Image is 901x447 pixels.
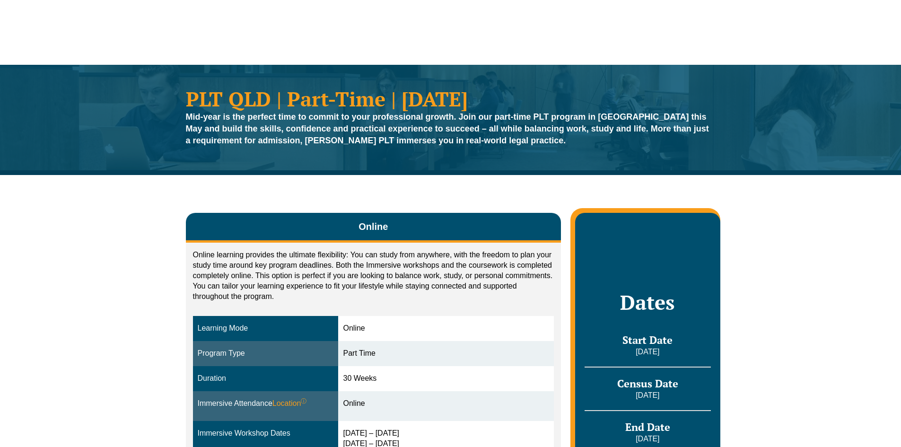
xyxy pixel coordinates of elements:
div: Part Time [343,348,549,359]
p: Online learning provides the ultimate flexibility: You can study from anywhere, with the freedom ... [193,250,554,302]
div: Immersive Workshop Dates [198,428,334,439]
div: Learning Mode [198,323,334,334]
sup: ⓘ [301,398,306,404]
h1: PLT QLD | Part-Time | [DATE] [186,88,716,109]
div: Online [343,323,549,334]
span: Census Date [617,377,678,390]
span: Location [272,398,307,409]
span: End Date [625,420,670,434]
div: Immersive Attendance [198,398,334,409]
strong: Mid-year is the perfect time to commit to your professional growth. Join our part-time PLT progra... [186,112,709,145]
div: Program Type [198,348,334,359]
span: Start Date [622,333,673,347]
p: [DATE] [585,390,710,401]
span: Online [359,220,388,233]
p: [DATE] [585,434,710,444]
div: Online [343,398,549,409]
div: Duration [198,373,334,384]
div: 30 Weeks [343,373,549,384]
h2: Dates [585,290,710,314]
p: [DATE] [585,347,710,357]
